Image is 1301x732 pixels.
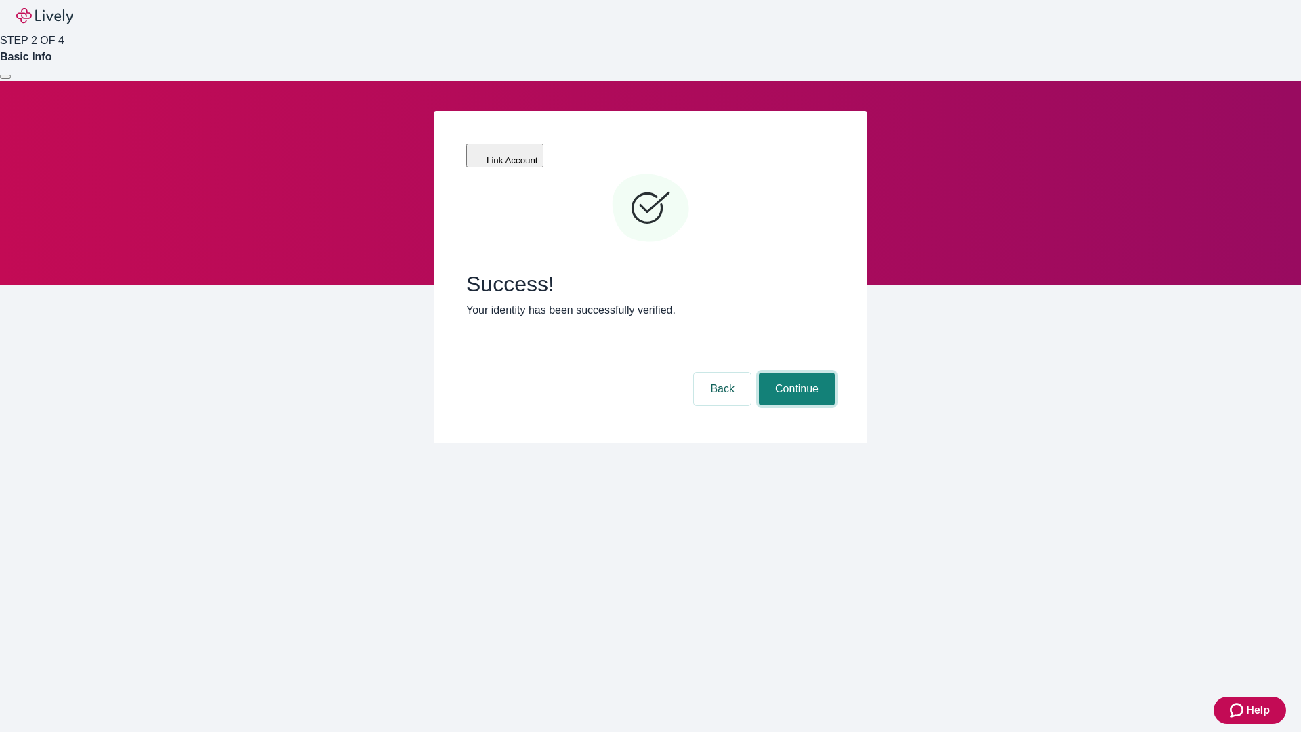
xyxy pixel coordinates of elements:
svg: Checkmark icon [610,168,691,249]
img: Lively [16,8,73,24]
button: Continue [759,373,835,405]
button: Back [694,373,751,405]
p: Your identity has been successfully verified. [466,302,835,319]
button: Link Account [466,144,543,167]
span: Help [1246,702,1270,718]
svg: Zendesk support icon [1230,702,1246,718]
button: Zendesk support iconHelp [1214,697,1286,724]
span: Success! [466,271,835,297]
